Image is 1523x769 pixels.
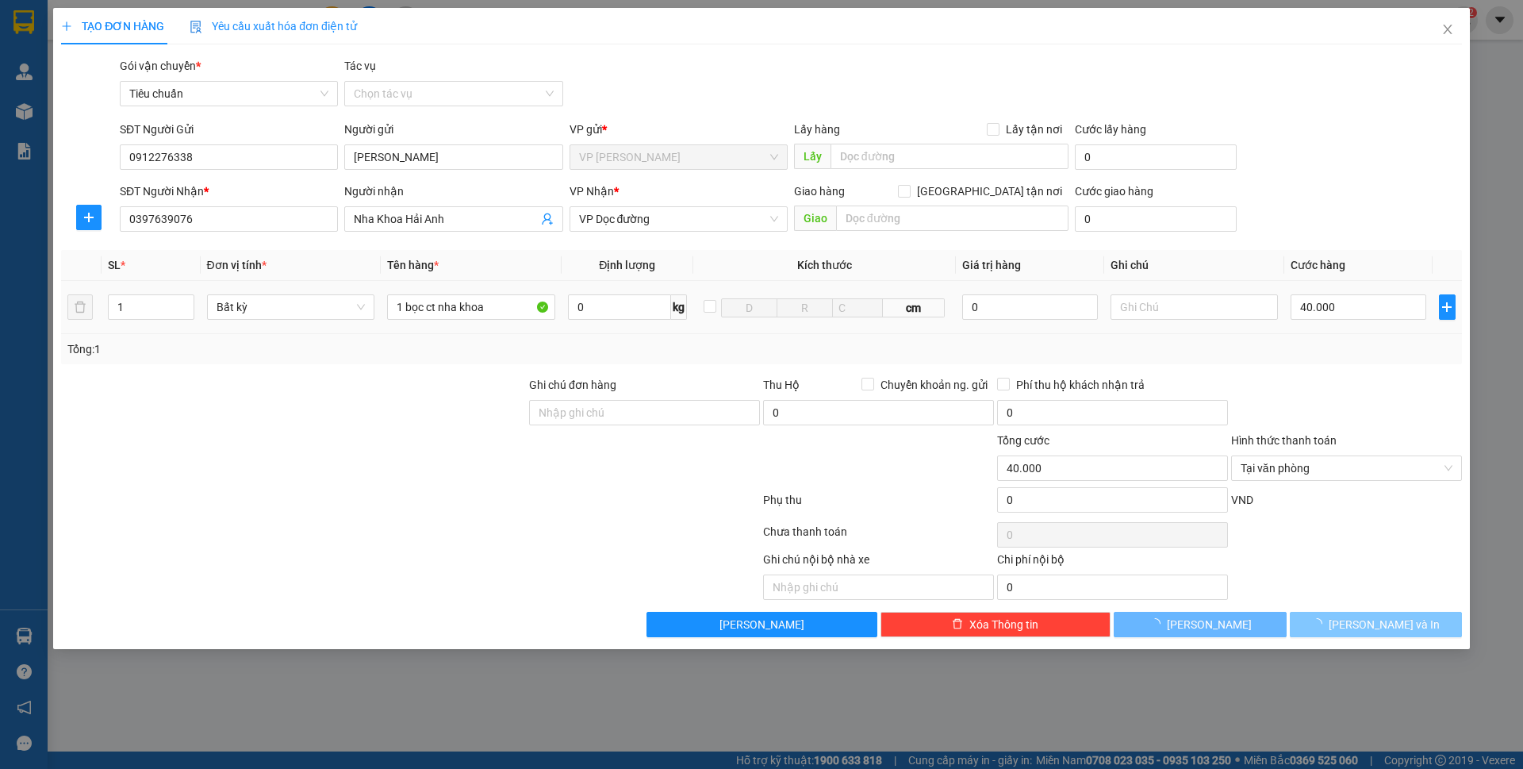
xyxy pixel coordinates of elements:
span: kg [671,294,687,320]
input: C [832,298,883,317]
span: user-add [541,213,554,225]
span: plus [1440,301,1455,313]
span: close [1441,23,1454,36]
label: Hình thức thanh toán [1231,434,1337,447]
span: Bất kỳ [217,295,366,319]
strong: Công ty TNHH Phúc Xuyên [94,8,227,42]
button: [PERSON_NAME] [646,612,877,637]
input: D [721,298,777,317]
span: Định lượng [599,259,655,271]
strong: 024 3236 3236 - [86,60,237,88]
span: cm [883,298,945,317]
span: [PERSON_NAME] [719,616,804,633]
div: Chưa thanh toán [761,523,996,551]
span: Kích thước [797,259,852,271]
span: [PERSON_NAME] và In [1329,616,1440,633]
div: Người nhận [344,183,562,200]
div: Chi phí nội bộ [997,551,1228,575]
span: VND [1231,494,1253,506]
input: Dọc đường [836,206,1068,231]
input: Ghi chú đơn hàng [529,400,760,425]
span: plus [61,21,72,32]
span: SL [108,259,121,271]
div: VP gửi [570,121,788,138]
input: Ghi Chú [1111,294,1279,320]
span: Giá trị hàng [962,259,1021,271]
span: Tên hàng [387,259,439,271]
div: Ghi chú nội bộ nhà xe [763,551,994,575]
span: loading [1149,618,1167,629]
input: VD: Bàn, Ghế [387,294,555,320]
div: Người gửi [344,121,562,138]
span: Cước hàng [1291,259,1345,271]
span: Đơn vị tính [207,259,267,271]
div: SĐT Người Nhận [120,183,338,200]
span: VP Minh Khai [579,145,778,169]
button: delete [67,294,93,320]
span: [PERSON_NAME] [1167,616,1252,633]
span: Chuyển khoản ng. gửi [874,376,994,394]
label: Ghi chú đơn hàng [529,379,616,391]
span: Yêu cầu xuất hóa đơn điện tử [190,20,357,33]
input: Cước lấy hàng [1075,144,1237,170]
input: 0 [962,294,1097,320]
button: [PERSON_NAME] và In [1290,612,1462,637]
span: Xóa Thông tin [969,616,1038,633]
label: Tác vụ [344,60,376,72]
div: Phụ thu [761,491,996,519]
input: Cước giao hàng [1075,206,1237,232]
input: R [777,298,833,317]
span: Lấy hàng [794,123,840,136]
span: Gửi hàng [GEOGRAPHIC_DATA]: Hotline: [85,46,237,102]
span: Giao [794,206,836,231]
button: deleteXóa Thông tin [880,612,1111,637]
strong: 0888 827 827 - 0848 827 827 [111,75,236,102]
div: Tổng: 1 [67,340,588,358]
button: Close [1425,8,1470,52]
span: Lấy [794,144,831,169]
span: Giao hàng [794,185,845,198]
span: plus [77,211,101,224]
button: plus [76,205,102,230]
span: TẠO ĐƠN HÀNG [61,20,164,33]
button: [PERSON_NAME] [1114,612,1286,637]
label: Cước giao hàng [1075,185,1153,198]
span: VP Nhận [570,185,614,198]
span: Thu Hộ [763,379,800,391]
span: VP Dọc đường [579,207,778,231]
span: Gói vận chuyển [120,60,201,72]
span: Lấy tận nơi [999,121,1068,138]
span: loading [1311,618,1329,629]
span: delete [952,618,963,631]
span: Phí thu hộ khách nhận trả [1010,376,1151,394]
span: Tiêu chuẩn [129,82,328,106]
input: Dọc đường [831,144,1068,169]
div: SĐT Người Gửi [120,121,338,138]
button: plus [1439,294,1456,320]
th: Ghi chú [1104,250,1285,281]
input: Nhập ghi chú [763,575,994,600]
span: Tổng cước [997,434,1049,447]
label: Cước lấy hàng [1075,123,1146,136]
span: Tại văn phòng [1241,456,1452,480]
span: [GEOGRAPHIC_DATA] tận nơi [911,183,1068,200]
img: icon [190,21,202,33]
span: Gửi hàng Hạ Long: Hotline: [92,106,230,148]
